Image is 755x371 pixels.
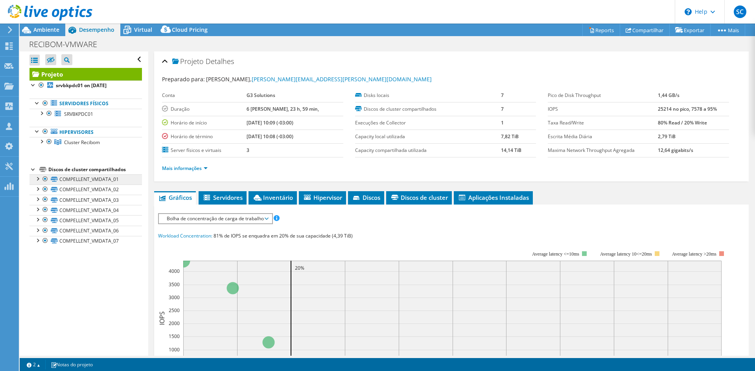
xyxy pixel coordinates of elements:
span: Inventário [252,194,293,201]
label: Disks locais [355,91,501,99]
a: Hipervisores [29,127,142,137]
label: Duração [162,105,247,113]
span: SRVBKPDC01 [64,111,93,117]
b: 25214 no pico, 7578 a 95% [658,106,717,112]
span: [PERSON_NAME], [206,75,432,83]
label: Execuções de Collector [355,119,501,127]
b: 7 [501,106,504,112]
b: 6 [PERSON_NAME], 23 h, 59 min, [247,106,319,112]
a: Compartilhar [620,24,670,36]
span: 81% de IOPS se enquadra em 20% de sua capacidade (4,39 TiB) [214,232,353,239]
a: COMPELLENT_VMDATA_07 [29,236,142,246]
a: Cluster Recibom [29,137,142,147]
label: Capacity compartilhada utilizada [355,146,501,154]
b: 7 [501,92,504,99]
text: IOPS [158,311,166,325]
label: Horário de término [162,133,247,141]
a: SRVBKPDC01 [29,109,142,119]
span: Bolha de concentração de carga de trabalho [163,214,268,223]
a: Notas do projeto [45,360,98,369]
span: Discos de cluster [390,194,448,201]
div: Discos de cluster compartilhados [48,165,142,174]
a: COMPELLENT_VMDATA_04 [29,205,142,215]
span: Gráficos [158,194,192,201]
b: srvbkpdc01 on [DATE] [56,82,107,89]
label: Discos de cluster compartilhados [355,105,501,113]
span: Ambiente [33,26,59,33]
span: SC [734,5,746,18]
text: Average latency >20ms [672,251,716,257]
a: COMPELLENT_VMDATA_05 [29,215,142,225]
b: 12,64 gigabits/s [658,147,693,154]
b: 14,14 TiB [501,147,521,154]
text: 2000 [169,320,180,327]
b: G3 Solutions [247,92,275,99]
tspan: Average latency <=10ms [532,251,579,257]
a: COMPELLENT_VMDATA_03 [29,195,142,205]
label: Preparado para: [162,75,205,83]
text: 1500 [169,333,180,340]
span: Workload Concentration: [158,232,212,239]
a: Servidores físicos [29,99,142,109]
text: 2500 [169,307,180,314]
b: 7,82 TiB [501,133,519,140]
a: Mais [710,24,745,36]
a: srvbkpdc01 on [DATE] [29,80,142,91]
a: Mais informações [162,165,208,172]
span: Cluster Recibom [64,139,100,146]
span: Cloud Pricing [172,26,208,33]
a: [PERSON_NAME][EMAIL_ADDRESS][PERSON_NAME][DOMAIN_NAME] [252,75,432,83]
text: 4000 [169,268,180,274]
span: Aplicações Instaladas [458,194,529,201]
label: Capacity local utilizada [355,133,501,141]
span: Projeto [172,58,204,66]
b: 2,79 TiB [658,133,676,140]
label: Escrita Média Diária [548,133,657,141]
svg: \n [685,8,692,15]
span: Servidores [203,194,243,201]
h1: RECIBOM-VMWARE [26,40,109,49]
a: COMPELLENT_VMDATA_06 [29,226,142,236]
text: 20% [295,265,304,271]
b: 3 [247,147,249,154]
b: 1 [501,119,504,126]
span: Hipervisor [303,194,342,201]
a: 2 [21,360,46,369]
a: COMPELLENT_VMDATA_01 [29,174,142,185]
tspan: Average latency 10<=20ms [600,251,652,257]
label: Maxima Network Throughput Agregada [548,146,657,154]
label: Taxa Read/Write [548,119,657,127]
b: [DATE] 10:08 (-03:00) [247,133,293,140]
label: Conta [162,91,247,99]
b: [DATE] 10:09 (-03:00) [247,119,293,126]
label: IOPS [548,105,657,113]
text: 3000 [169,294,180,301]
span: Virtual [134,26,152,33]
a: COMPELLENT_VMDATA_02 [29,185,142,195]
text: 1000 [169,346,180,353]
b: 1,44 GB/s [658,92,679,99]
span: Detalhes [206,57,234,66]
label: Pico de Disk Throughput [548,91,657,99]
a: Projeto [29,68,142,80]
span: Discos [352,194,380,201]
a: Reports [582,24,620,36]
label: Horário de início [162,119,247,127]
text: 3500 [169,281,180,288]
b: 80% Read / 20% Write [658,119,707,126]
label: Server físicos e virtuais [162,146,247,154]
span: Desempenho [79,26,114,33]
a: Exportar [669,24,711,36]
